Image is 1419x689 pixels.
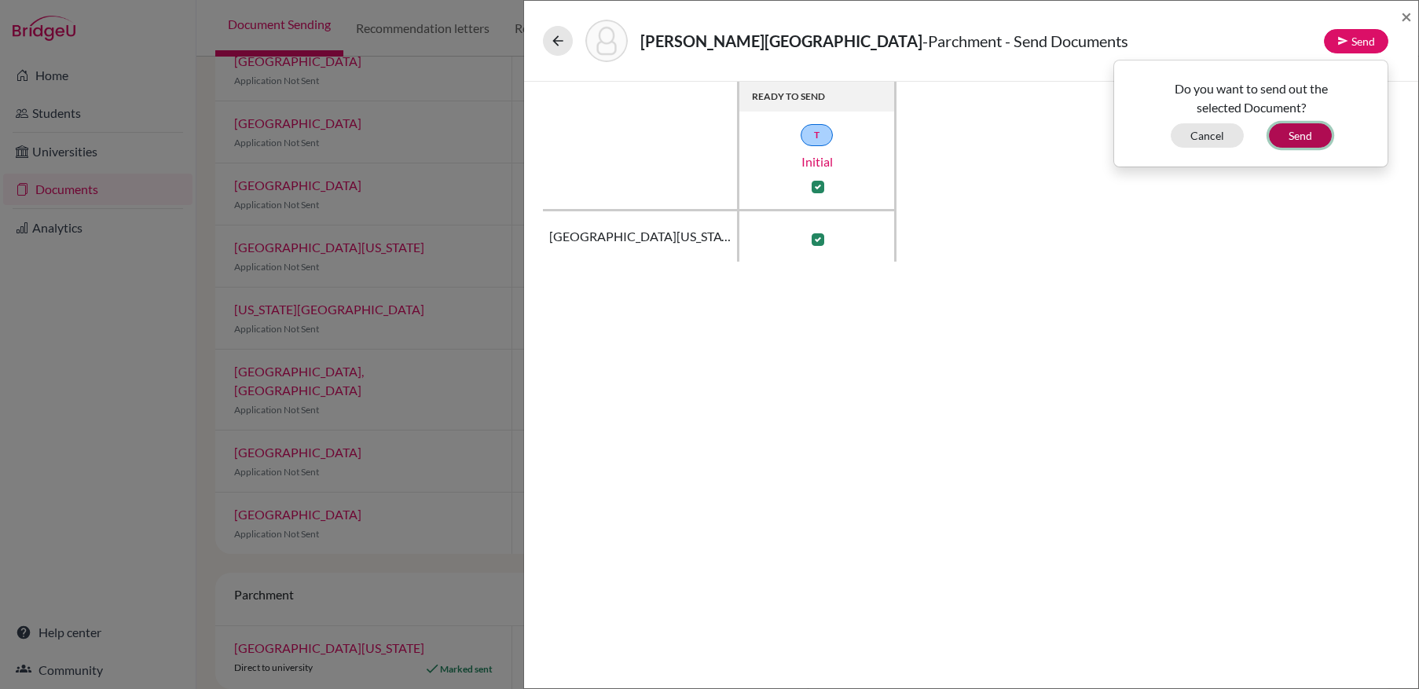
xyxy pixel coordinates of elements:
p: Do you want to send out the selected Document? [1126,79,1376,117]
button: Send [1324,29,1388,53]
a: initial [739,152,896,171]
button: Send [1269,123,1332,148]
div: Send [1113,60,1388,167]
span: × [1401,5,1412,27]
th: READY TO SEND [739,82,896,112]
a: T [801,124,833,146]
strong: [PERSON_NAME][GEOGRAPHIC_DATA] [640,31,922,50]
span: - Parchment - Send Documents [922,31,1128,50]
button: Close [1401,7,1412,26]
span: [GEOGRAPHIC_DATA][US_STATE] [549,227,731,246]
button: Cancel [1171,123,1244,148]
